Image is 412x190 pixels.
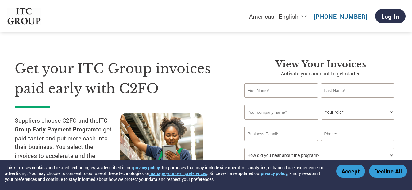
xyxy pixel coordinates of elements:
[321,142,394,146] div: Inavlid Phone Number
[244,142,318,146] div: Inavlid Email Address
[321,98,394,102] div: Invalid last name or last name is too long
[244,98,318,102] div: Invalid first name or first name is too long
[336,165,365,178] button: Accept
[120,113,203,173] img: supply chain worker
[244,83,318,98] input: First Name*
[15,116,120,169] p: Suppliers choose C2FO and the to get paid faster and put more cash into their business. You selec...
[133,165,160,170] a: privacy policy
[369,165,407,178] button: Decline All
[7,8,42,25] img: ITC Group
[322,105,394,120] select: Title/Role
[244,70,397,77] p: Activate your account to get started
[15,59,226,98] h1: Get your ITC Group invoices paid early with C2FO
[321,83,394,98] input: Last Name*
[244,127,318,141] input: Invalid Email format
[261,170,287,176] a: privacy policy
[321,127,394,141] input: Phone*
[5,165,327,182] div: This site uses cookies and related technologies, as described in our , for purposes that may incl...
[149,170,207,176] button: manage your own preferences
[244,59,397,70] h3: View Your Invoices
[15,116,107,133] strong: ITC Group Early Payment Program
[244,105,318,120] input: Your company name*
[375,9,406,23] a: Log In
[314,13,368,20] a: [PHONE_NUMBER]
[244,120,394,124] div: Invalid company name or company name is too long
